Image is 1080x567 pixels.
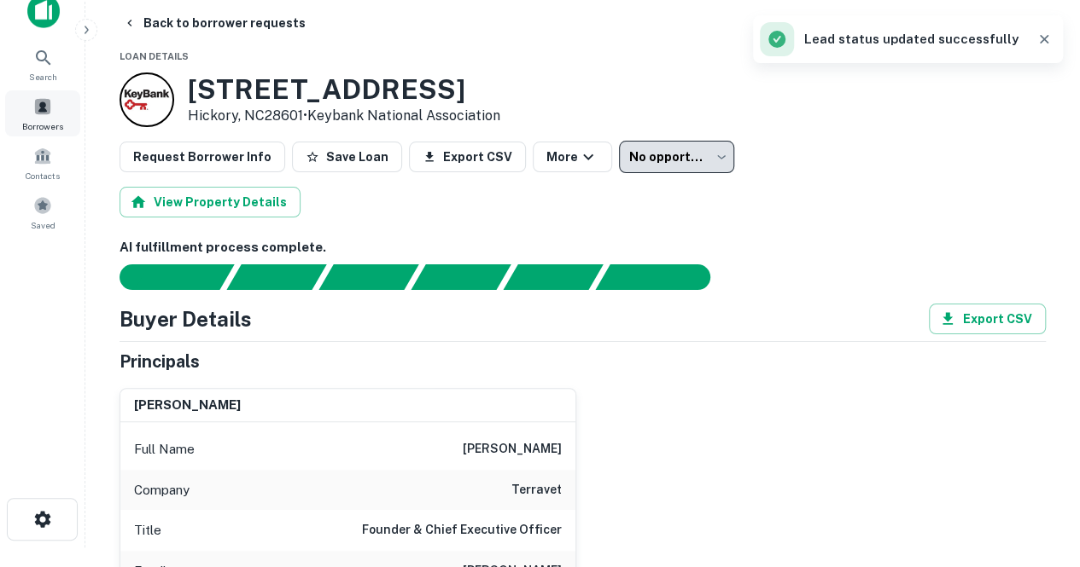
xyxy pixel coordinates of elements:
h5: Principals [120,349,200,374]
button: View Property Details [120,187,301,217]
a: Saved [5,189,80,235]
p: Title [134,520,161,541]
a: Search [5,41,80,87]
div: Lead status updated successfully [760,22,1019,56]
span: Contacts [26,169,60,182]
p: Company [134,480,190,500]
div: AI fulfillment process complete. [596,264,731,290]
button: Back to borrower requests [116,8,312,38]
h6: terravet [511,480,562,500]
button: Export CSV [409,142,526,172]
span: Borrowers [22,119,63,133]
span: Search [29,70,57,84]
a: Keybank National Association [307,107,500,124]
div: Your request is received and processing... [226,264,326,290]
button: Export CSV [929,304,1046,334]
div: Principals found, still searching for contact information. This may take time... [503,264,603,290]
span: Loan Details [120,51,189,61]
button: Request Borrower Info [120,142,285,172]
a: Borrowers [5,90,80,136]
div: Documents found, AI parsing details... [318,264,418,290]
button: More [533,142,612,172]
h6: [PERSON_NAME] [463,439,562,460]
h3: [STREET_ADDRESS] [188,73,500,106]
div: No opportunity [619,141,734,173]
button: Save Loan [292,142,402,172]
p: Full Name [134,439,195,460]
h6: AI fulfillment process complete. [120,238,1046,257]
p: Hickory, NC28601 • [188,106,500,126]
div: Principals found, AI now looking for contact information... [411,264,511,290]
h4: Buyer Details [120,304,252,334]
iframe: Chat Widget [995,431,1080,512]
span: Saved [31,218,55,232]
a: Contacts [5,140,80,186]
h6: [PERSON_NAME] [134,396,241,415]
h6: Founder & Chief Executive Officer [362,520,562,541]
div: Sending borrower request to AI... [99,264,227,290]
